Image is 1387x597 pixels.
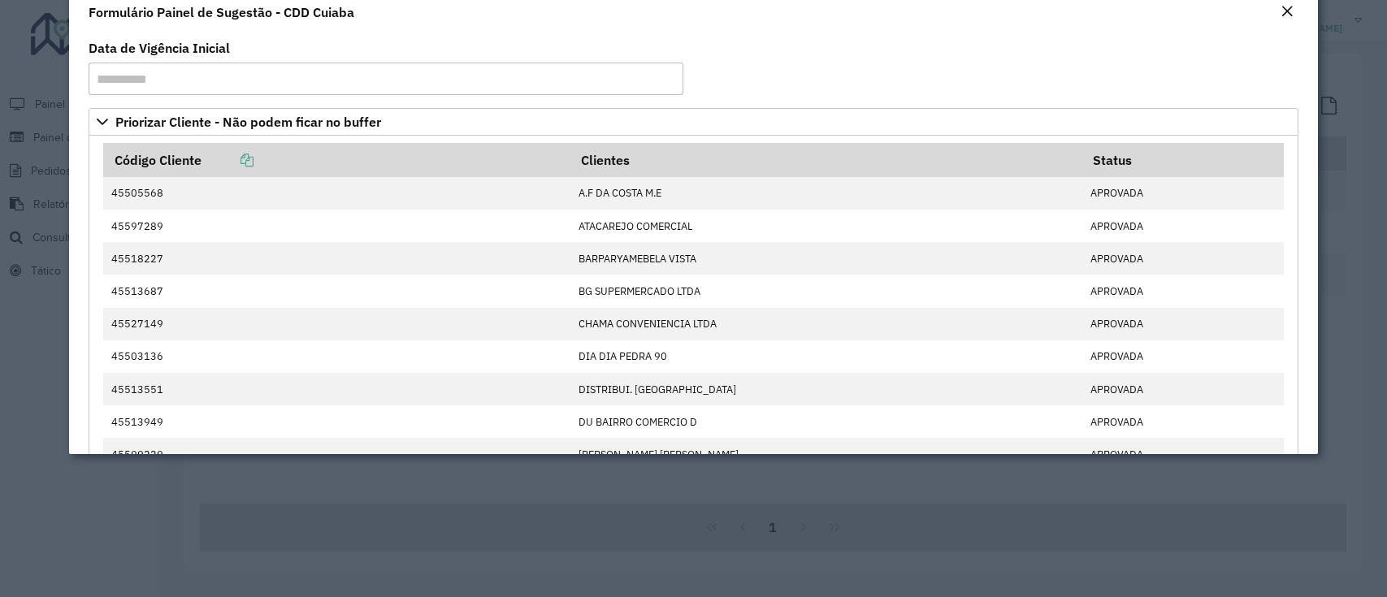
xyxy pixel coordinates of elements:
td: A.F DA COSTA M.E [570,177,1082,210]
th: Código Cliente [103,143,570,177]
em: Fechar [1281,5,1294,18]
td: CHAMA CONVENIENCIA LTDA [570,308,1082,340]
button: Close [1276,2,1298,23]
span: Priorizar Cliente - Não podem ficar no buffer [115,115,381,128]
td: 45513949 [103,405,570,438]
td: DU BAIRRO COMERCIO D [570,405,1082,438]
td: APROVADA [1082,405,1285,438]
td: 45513551 [103,373,570,405]
td: 45527149 [103,308,570,340]
a: Priorizar Cliente - Não podem ficar no buffer [89,108,1298,136]
td: APROVADA [1082,308,1285,340]
h4: Formulário Painel de Sugestão - CDD Cuiaba [89,2,354,22]
td: BARPARYAMEBELA VISTA [570,242,1082,275]
td: 45597289 [103,210,570,242]
td: 45599229 [103,438,570,470]
td: APROVADA [1082,340,1285,373]
td: DIA DIA PEDRA 90 [570,340,1082,373]
td: ATACAREJO COMERCIAL [570,210,1082,242]
td: APROVADA [1082,177,1285,210]
td: 45505568 [103,177,570,210]
td: APROVADA [1082,438,1285,470]
label: Data de Vigência Inicial [89,38,230,58]
td: 45518227 [103,242,570,275]
td: [PERSON_NAME] [PERSON_NAME] [570,438,1082,470]
a: Copiar [202,152,254,168]
td: APROVADA [1082,242,1285,275]
td: BG SUPERMERCADO LTDA [570,275,1082,307]
th: Status [1082,143,1285,177]
td: APROVADA [1082,210,1285,242]
td: 45513687 [103,275,570,307]
td: DISTRIBUI. [GEOGRAPHIC_DATA] [570,373,1082,405]
td: APROVADA [1082,373,1285,405]
th: Clientes [570,143,1082,177]
td: 45503136 [103,340,570,373]
td: APROVADA [1082,275,1285,307]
